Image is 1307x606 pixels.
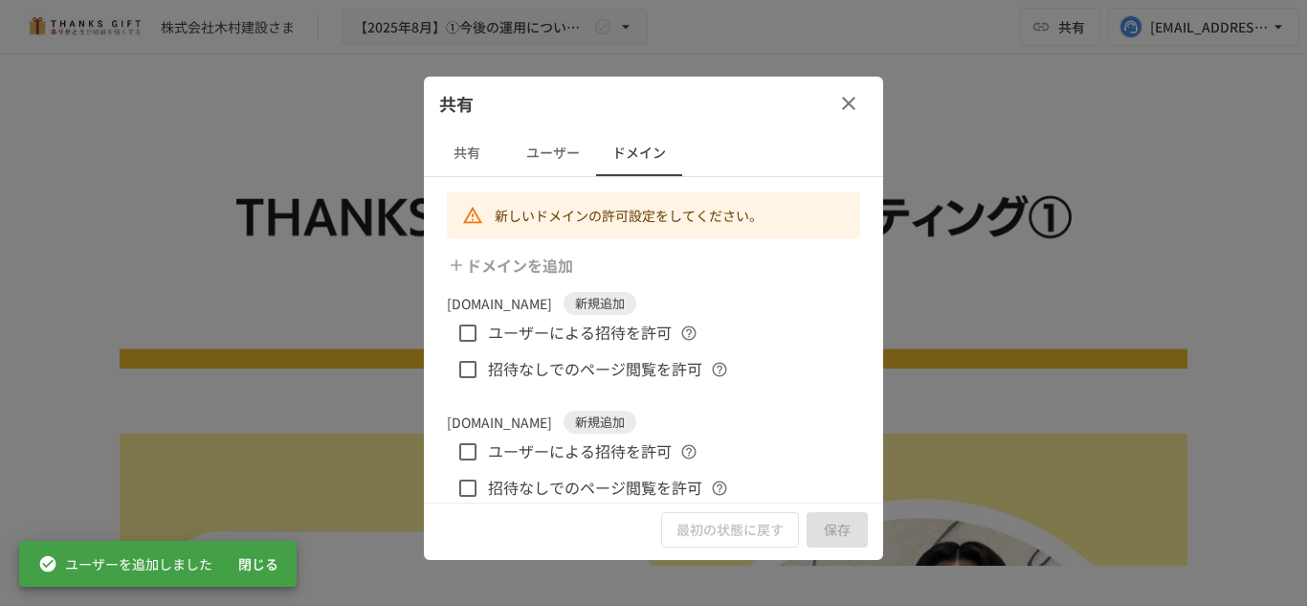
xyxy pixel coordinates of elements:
button: ユーザー [510,130,596,176]
button: 共有 [424,130,510,176]
button: ドメインを追加 [443,246,581,284]
div: 新しいドメインの許可設定をしてください。 [495,198,763,233]
span: ユーザーによる招待を許可 [488,321,672,346]
span: 新規追加 [564,413,636,432]
span: 新規追加 [564,294,636,313]
p: [DOMAIN_NAME] [447,293,552,314]
button: 閉じる [228,547,289,582]
p: [DOMAIN_NAME] [447,412,552,433]
div: 共有 [424,77,883,130]
span: 招待なしでのページ閲覧を許可 [488,357,702,382]
span: ユーザーによる招待を許可 [488,439,672,464]
div: ユーザーを追加しました [38,547,212,581]
button: ドメイン [596,130,682,176]
span: 招待なしでのページ閲覧を許可 [488,476,702,501]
